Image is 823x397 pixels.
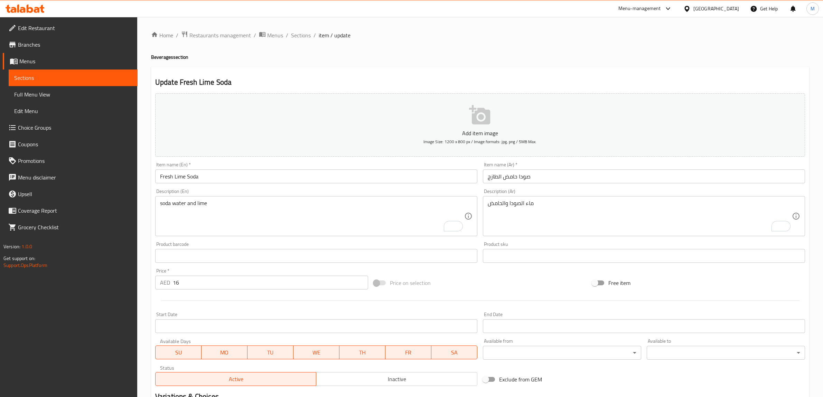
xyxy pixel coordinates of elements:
[385,345,431,359] button: FR
[342,348,383,358] span: TH
[319,31,350,39] span: item / update
[3,219,138,236] a: Grocery Checklist
[483,346,641,360] div: ​
[9,103,138,119] a: Edit Menu
[14,107,132,115] span: Edit Menu
[3,186,138,202] a: Upsell
[3,119,138,136] a: Choice Groups
[3,136,138,153] a: Coupons
[151,31,809,40] nav: breadcrumb
[811,5,815,12] span: M
[181,31,251,40] a: Restaurants management
[18,157,132,165] span: Promotions
[18,140,132,148] span: Coupons
[693,5,739,12] div: [GEOGRAPHIC_DATA]
[3,53,138,70] a: Menus
[155,345,202,359] button: SU
[319,374,475,384] span: Inactive
[3,36,138,53] a: Branches
[158,374,314,384] span: Active
[250,348,291,358] span: TU
[21,242,32,251] span: 1.0.0
[166,129,794,137] p: Add item image
[608,279,630,287] span: Free item
[3,242,20,251] span: Version:
[155,77,805,87] h2: Update Fresh Lime Soda
[189,31,251,39] span: Restaurants management
[434,348,475,358] span: SA
[499,375,542,384] span: Exclude from GEM
[247,345,293,359] button: TU
[18,24,132,32] span: Edit Restaurant
[158,348,199,358] span: SU
[3,153,138,169] a: Promotions
[151,54,809,61] h4: Beverages section
[202,345,247,359] button: MO
[18,173,132,182] span: Menu disclaimer
[173,276,368,289] input: Please enter price
[316,372,477,386] button: Inactive
[483,249,805,263] input: Please enter product sku
[618,4,661,13] div: Menu-management
[3,202,138,219] a: Coverage Report
[155,249,477,263] input: Please enter product barcode
[254,31,256,39] li: /
[647,346,805,360] div: ​
[259,31,283,40] a: Menus
[19,57,132,65] span: Menus
[296,348,337,358] span: WE
[314,31,316,39] li: /
[160,278,170,287] p: AED
[155,169,477,183] input: Enter name En
[388,348,429,358] span: FR
[160,200,464,233] textarea: To enrich screen reader interactions, please activate Accessibility in Grammarly extension settings
[155,93,805,157] button: Add item imageImage Size: 1200 x 800 px / Image formats: jpg, png / 5MB Max.
[339,345,385,359] button: TH
[3,261,47,270] a: Support.OpsPlatform
[286,31,288,39] li: /
[9,70,138,86] a: Sections
[18,206,132,215] span: Coverage Report
[423,138,536,146] span: Image Size: 1200 x 800 px / Image formats: jpg, png / 5MB Max.
[267,31,283,39] span: Menus
[483,169,805,183] input: Enter name Ar
[204,348,245,358] span: MO
[293,345,339,359] button: WE
[3,254,35,263] span: Get support on:
[18,123,132,132] span: Choice Groups
[488,200,792,233] textarea: To enrich screen reader interactions, please activate Accessibility in Grammarly extension settings
[18,40,132,49] span: Branches
[18,223,132,231] span: Grocery Checklist
[18,190,132,198] span: Upsell
[390,279,431,287] span: Price on selection
[14,74,132,82] span: Sections
[14,90,132,99] span: Full Menu View
[291,31,311,39] a: Sections
[3,169,138,186] a: Menu disclaimer
[155,372,317,386] button: Active
[431,345,477,359] button: SA
[3,20,138,36] a: Edit Restaurant
[9,86,138,103] a: Full Menu View
[176,31,178,39] li: /
[151,31,173,39] a: Home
